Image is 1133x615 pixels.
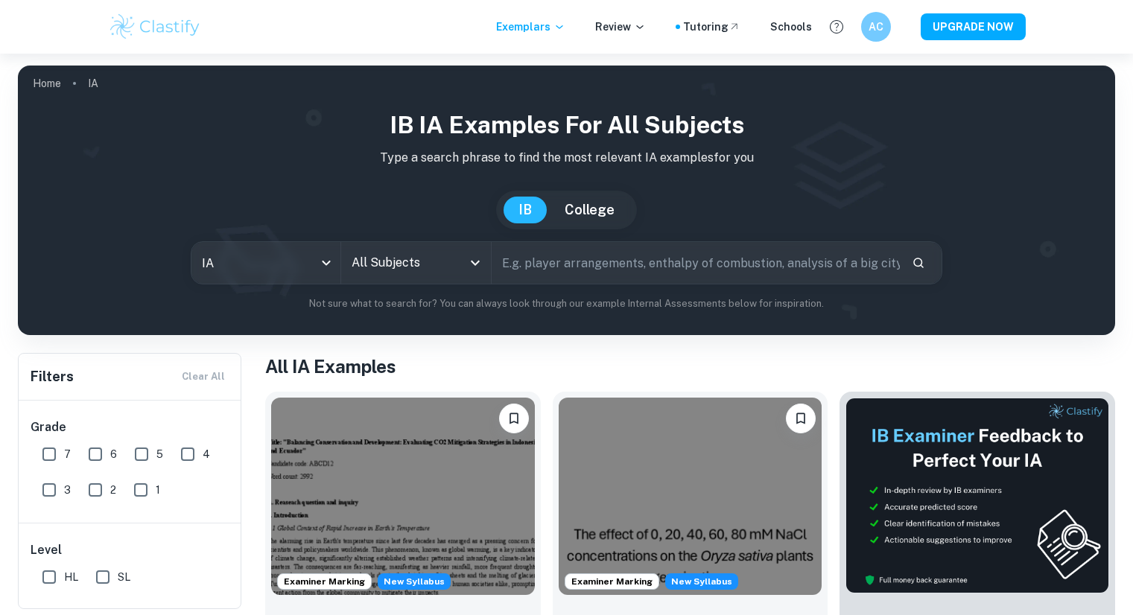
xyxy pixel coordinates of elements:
span: 3 [64,482,71,498]
img: profile cover [18,66,1115,335]
button: IB [504,197,547,223]
p: IA [88,75,98,92]
a: Home [33,73,61,94]
h6: Filters [31,366,74,387]
button: Bookmark [499,404,529,433]
input: E.g. player arrangements, enthalpy of combustion, analysis of a big city... [492,242,900,284]
button: Help and Feedback [824,14,849,39]
span: New Syllabus [378,573,451,590]
p: Type a search phrase to find the most relevant IA examples for you [30,149,1103,167]
div: Starting from the May 2026 session, the ESS IA requirements have changed. We created this exempla... [378,573,451,590]
p: Not sure what to search for? You can always look through our example Internal Assessments below f... [30,296,1103,311]
h6: Level [31,541,230,559]
img: Clastify logo [108,12,203,42]
button: Search [906,250,931,275]
button: Bookmark [786,404,816,433]
p: Review [595,19,646,35]
button: UPGRADE NOW [921,13,1026,40]
div: Starting from the May 2026 session, the ESS IA requirements have changed. We created this exempla... [665,573,738,590]
button: AC [861,12,891,42]
h1: All IA Examples [265,353,1115,380]
span: 6 [110,446,117,462]
img: ESS IA example thumbnail: To what extent do diPerent NaCl concentr [559,398,822,595]
span: SL [118,569,130,585]
span: 5 [156,446,163,462]
span: Examiner Marking [565,575,658,588]
a: Tutoring [683,19,740,35]
div: IA [191,242,340,284]
span: 7 [64,446,71,462]
span: Examiner Marking [278,575,371,588]
span: 1 [156,482,160,498]
span: New Syllabus [665,573,738,590]
button: College [550,197,629,223]
img: ESS IA example thumbnail: To what extent do CO2 emissions contribu [271,398,535,595]
a: Schools [770,19,812,35]
p: Exemplars [496,19,565,35]
span: 4 [203,446,210,462]
h6: Grade [31,418,230,436]
button: Open [465,252,486,273]
img: Thumbnail [845,398,1109,593]
h6: AC [867,19,884,35]
span: 2 [110,482,116,498]
h1: IB IA examples for all subjects [30,107,1103,143]
span: HL [64,569,78,585]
